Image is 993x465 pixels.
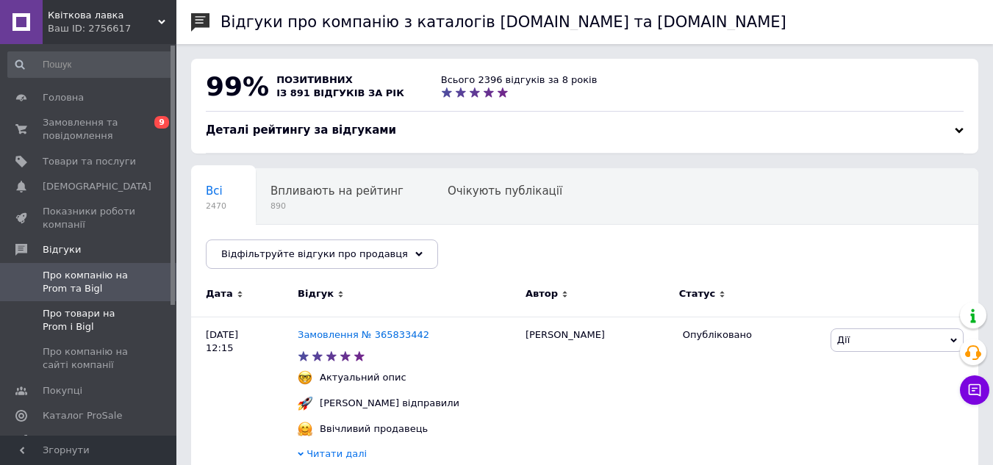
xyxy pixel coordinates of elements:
span: Читати далі [306,448,367,459]
span: Автор [526,287,558,300]
div: [PERSON_NAME] відправили [316,397,463,410]
div: Деталі рейтингу за відгуками [206,123,964,138]
div: Опубліковані без коментаря [191,225,384,281]
span: Головна [43,91,84,104]
div: Всього 2396 відгуків за 8 років [441,73,598,87]
span: Деталі рейтингу за відгуками [206,123,396,137]
div: Опубліковано [683,328,820,342]
span: Про товари на Prom і Bigl [43,307,136,334]
span: Всі [206,184,223,198]
span: із 891 відгуків за рік [276,87,404,98]
span: [DEMOGRAPHIC_DATA] [43,180,151,193]
div: Ваш ID: 2756617 [48,22,176,35]
h1: Відгуки про компанію з каталогів [DOMAIN_NAME] та [DOMAIN_NAME] [221,13,786,31]
span: Відгук [298,287,334,300]
button: Чат з покупцем [960,375,989,405]
span: Замовлення та повідомлення [43,116,136,143]
span: Статус [679,287,716,300]
span: Про компанію на сайті компанії [43,345,136,372]
img: :hugging_face: [298,422,312,436]
span: Відгуки [43,243,81,256]
span: Каталог ProSale [43,409,122,422]
div: Ввічливий продавець [316,422,431,436]
div: Читати далі [298,447,518,464]
div: Актуальний опис [316,371,410,384]
span: 890 [270,201,404,212]
img: :nerd_face: [298,370,312,385]
span: Квіткова лавка [48,9,158,22]
span: Опубліковані без комен... [206,240,355,253]
span: позитивних [276,74,353,85]
span: Відфільтруйте відгуки про продавця [221,248,408,259]
span: Товари та послуги [43,155,136,168]
span: 2470 [206,201,226,212]
span: 99% [206,71,269,101]
span: Показники роботи компанії [43,205,136,231]
img: :rocket: [298,396,312,411]
span: Про компанію на Prom та Bigl [43,269,136,295]
span: Дії [837,334,850,345]
span: Покупці [43,384,82,397]
span: Очікують публікації [448,184,562,198]
span: Впливають на рейтинг [270,184,404,198]
span: 9 [154,116,169,129]
span: Аналітика [43,434,93,447]
input: Пошук [7,51,173,78]
a: Замовлення № 365833442 [298,329,429,340]
span: Дата [206,287,233,300]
